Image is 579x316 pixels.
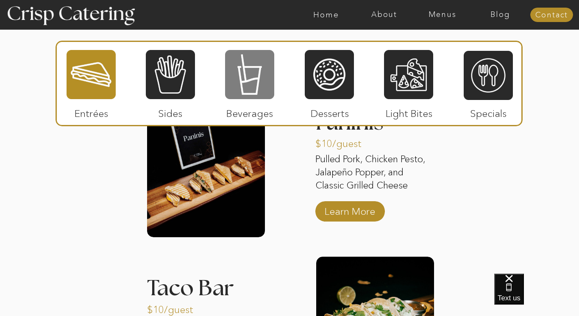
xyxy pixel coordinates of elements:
[315,129,372,154] p: $10/guest
[494,274,579,316] iframe: podium webchat widget bubble
[413,11,471,19] a: Menus
[315,153,433,194] p: Pulled Pork, Chicken Pesto, Jalapeño Popper, and Classic Grilled Cheese
[147,277,265,288] h3: Taco Bar
[221,99,278,124] p: Beverages
[301,99,358,124] p: Desserts
[142,99,198,124] p: Sides
[322,197,378,222] a: Learn More
[381,99,437,124] p: Light Bites
[471,11,529,19] a: Blog
[297,11,355,19] a: Home
[63,99,120,124] p: Entrées
[355,11,413,19] a: About
[530,11,573,19] a: Contact
[460,99,516,124] p: Specials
